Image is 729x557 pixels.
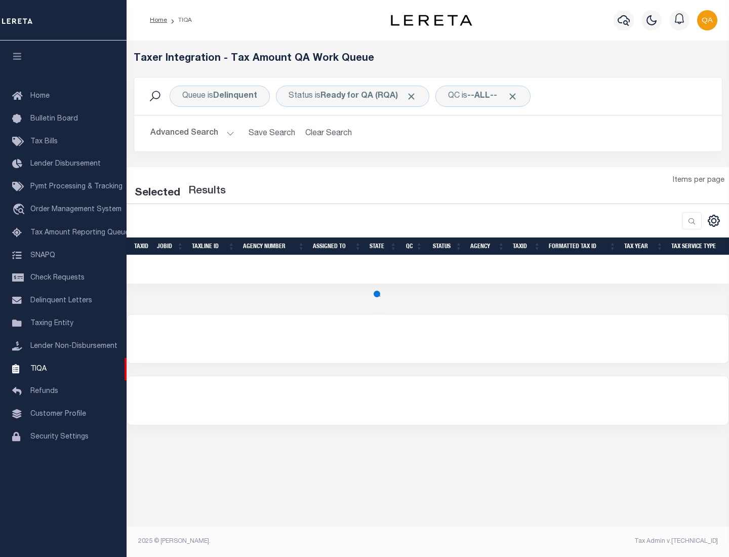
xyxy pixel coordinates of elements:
[467,92,497,100] b: --ALL--
[435,86,531,107] div: Click to Edit
[188,237,239,255] th: TaxLine ID
[150,17,167,23] a: Home
[697,10,717,30] img: svg+xml;base64,PHN2ZyB4bWxucz0iaHR0cDovL3d3dy53My5vcmcvMjAwMC9zdmciIHBvaW50ZXItZXZlbnRzPSJub25lIi...
[391,15,472,26] img: logo-dark.svg
[30,229,129,236] span: Tax Amount Reporting Queue
[301,124,356,143] button: Clear Search
[30,343,117,350] span: Lender Non-Disbursement
[673,175,724,186] span: Items per page
[12,204,28,217] i: travel_explore
[30,93,50,100] span: Home
[507,91,518,102] span: Click to Remove
[134,53,722,65] h5: Taxer Integration - Tax Amount QA Work Queue
[620,237,667,255] th: Tax Year
[30,161,101,168] span: Lender Disbursement
[242,124,301,143] button: Save Search
[150,124,234,143] button: Advanced Search
[435,537,718,546] div: Tax Admin v.[TECHNICAL_ID]
[30,433,89,441] span: Security Settings
[30,206,121,213] span: Order Management System
[309,237,366,255] th: Assigned To
[406,91,417,102] span: Click to Remove
[545,237,620,255] th: Formatted Tax ID
[427,237,466,255] th: Status
[167,16,192,25] li: TIQA
[30,138,58,145] span: Tax Bills
[30,297,92,304] span: Delinquent Letters
[509,237,545,255] th: TaxID
[153,237,188,255] th: JobID
[135,185,180,202] div: Selected
[366,237,401,255] th: State
[466,237,509,255] th: Agency
[320,92,417,100] b: Ready for QA (RQA)
[276,86,429,107] div: Click to Edit
[130,237,153,255] th: TaxID
[30,388,58,395] span: Refunds
[30,365,47,372] span: TIQA
[239,237,309,255] th: Agency Number
[188,183,226,200] label: Results
[131,537,428,546] div: 2025 © [PERSON_NAME].
[30,183,123,190] span: Pymt Processing & Tracking
[30,252,55,259] span: SNAPQ
[170,86,270,107] div: Click to Edit
[30,320,73,327] span: Taxing Entity
[401,237,427,255] th: QC
[30,115,78,123] span: Bulletin Board
[30,274,85,282] span: Check Requests
[213,92,257,100] b: Delinquent
[30,411,86,418] span: Customer Profile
